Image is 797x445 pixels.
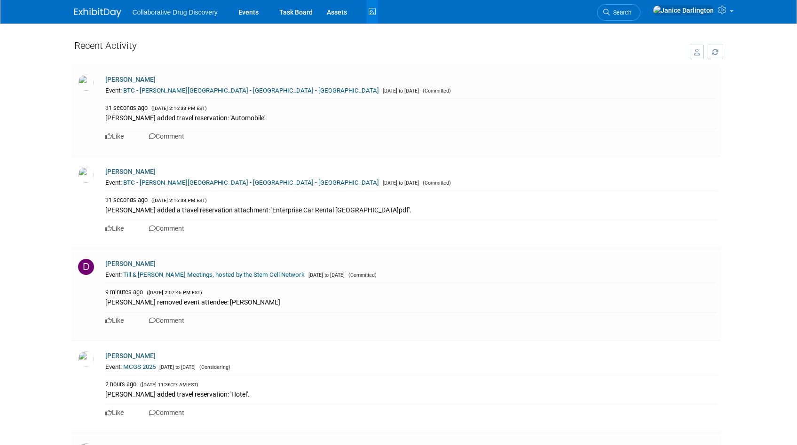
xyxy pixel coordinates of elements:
[105,289,143,296] span: 9 minutes ago
[123,179,379,186] a: BTC - [PERSON_NAME][GEOGRAPHIC_DATA] - [GEOGRAPHIC_DATA] - [GEOGRAPHIC_DATA]
[149,225,184,232] a: Comment
[105,352,156,359] a: [PERSON_NAME]
[105,297,717,307] div: [PERSON_NAME] removed event attendee: [PERSON_NAME]
[346,272,377,278] span: (Committed)
[105,196,148,203] span: 31 seconds ago
[105,179,122,186] span: Event:
[105,204,717,215] div: [PERSON_NAME] added a travel reservation attachment: 'Enterprise Car Rental [GEOGRAPHIC_DATA]pdf'.
[78,259,94,275] img: D.jpg
[105,87,122,94] span: Event:
[74,8,121,17] img: ExhibitDay
[105,112,717,123] div: [PERSON_NAME] added travel reservation: 'Automobile'.
[144,289,202,296] span: ([DATE] 2:07:46 PM EST)
[105,389,717,399] div: [PERSON_NAME] added travel reservation: 'Hotel'.
[105,317,124,324] a: Like
[105,168,156,175] a: [PERSON_NAME]
[105,409,124,416] a: Like
[197,364,230,370] span: (Considering)
[105,76,156,83] a: [PERSON_NAME]
[123,87,379,94] a: BTC - [PERSON_NAME][GEOGRAPHIC_DATA] - [GEOGRAPHIC_DATA] - [GEOGRAPHIC_DATA]
[653,5,714,16] img: Janice Darlington
[133,8,218,16] span: Collaborative Drug Discovery
[105,104,148,111] span: 31 seconds ago
[123,271,305,278] a: Till & [PERSON_NAME] Meetings, hosted by the Stem Cell Network
[149,317,184,324] a: Comment
[105,260,156,267] a: [PERSON_NAME]
[420,88,451,94] span: (Committed)
[149,133,184,140] a: Comment
[380,180,419,186] span: [DATE] to [DATE]
[610,9,631,16] span: Search
[380,88,419,94] span: [DATE] to [DATE]
[157,364,196,370] span: [DATE] to [DATE]
[597,4,640,21] a: Search
[105,271,122,278] span: Event:
[105,381,136,388] span: 2 hours ago
[105,225,124,232] a: Like
[105,133,124,140] a: Like
[123,363,156,370] a: MCGS 2025
[105,363,122,370] span: Event:
[149,197,207,203] span: ([DATE] 2:16:33 PM EST)
[149,105,207,111] span: ([DATE] 2:16:33 PM EST)
[306,272,345,278] span: [DATE] to [DATE]
[138,382,198,388] span: ([DATE] 11:36:27 AM EST)
[74,35,680,60] div: Recent Activity
[420,180,451,186] span: (Committed)
[149,409,184,416] a: Comment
